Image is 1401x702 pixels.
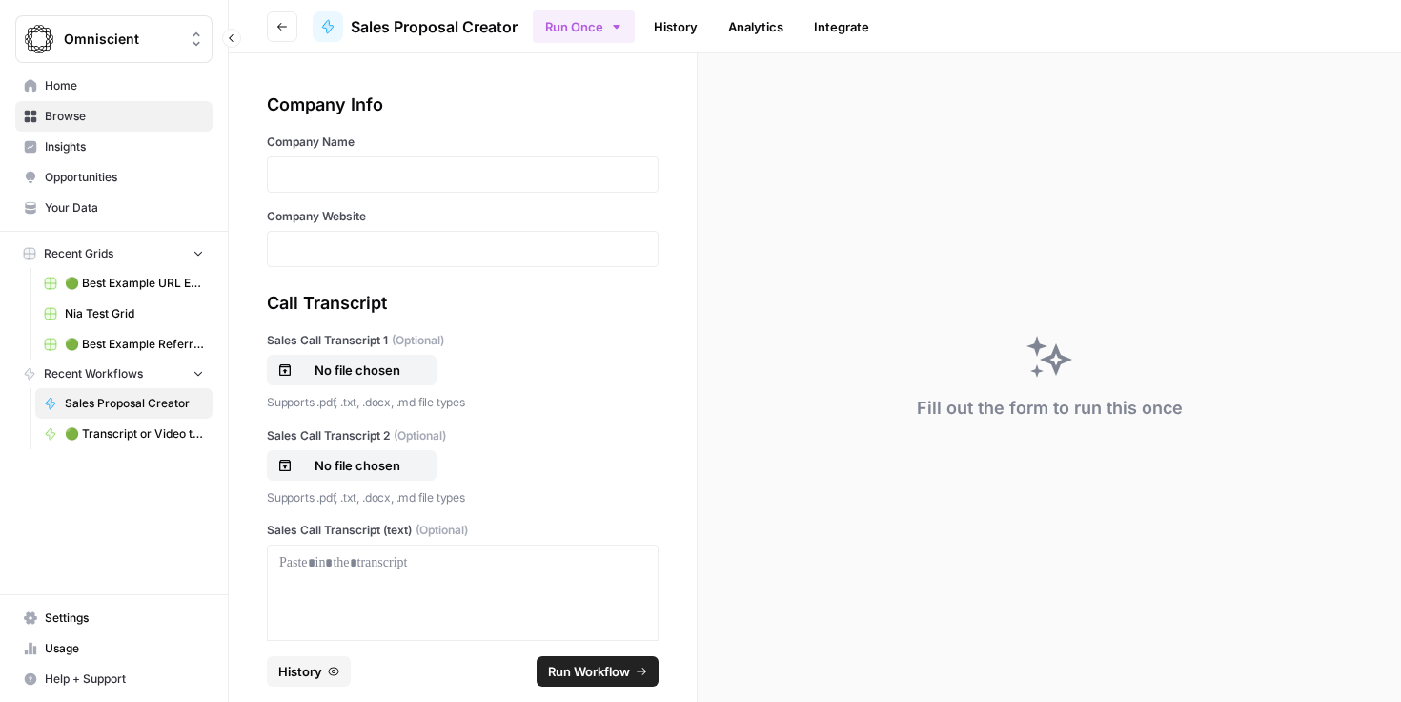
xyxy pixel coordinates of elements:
[296,361,418,380] p: No file chosen
[45,169,204,186] span: Opportunities
[15,239,213,268] button: Recent Grids
[267,332,659,349] label: Sales Call Transcript 1
[267,522,659,539] label: Sales Call Transcript (text)
[15,633,213,664] a: Usage
[267,92,659,118] div: Company Info
[351,15,518,38] span: Sales Proposal Creator
[267,355,437,385] button: No file chosen
[416,522,468,539] span: (Optional)
[548,662,630,681] span: Run Workflow
[65,336,204,353] span: 🟢 Best Example Referring Domains Finder Grid (1)
[15,162,213,193] a: Opportunities
[35,388,213,419] a: Sales Proposal Creator
[15,15,213,63] button: Workspace: Omniscient
[537,656,659,687] button: Run Workflow
[45,199,204,217] span: Your Data
[45,671,204,688] span: Help + Support
[64,30,179,49] span: Omniscient
[392,332,444,349] span: (Optional)
[267,450,437,481] button: No file chosen
[267,656,351,687] button: History
[267,134,659,151] label: Company Name
[15,101,213,132] a: Browse
[278,662,322,681] span: History
[45,138,204,155] span: Insights
[44,365,143,382] span: Recent Workflows
[65,425,204,443] span: 🟢 Transcript or Video to LinkedIn Posts
[267,393,659,412] p: Supports .pdf, .txt, .docx, .md file types
[394,427,446,444] span: (Optional)
[802,11,881,42] a: Integrate
[45,77,204,94] span: Home
[717,11,795,42] a: Analytics
[44,245,113,262] span: Recent Grids
[15,603,213,633] a: Settings
[296,456,418,475] p: No file chosen
[35,268,213,299] a: 🟢 Best Example URL Extractor Grid (3)
[65,395,204,412] span: Sales Proposal Creator
[15,664,213,694] button: Help + Support
[15,132,213,162] a: Insights
[45,609,204,627] span: Settings
[35,419,213,449] a: 🟢 Transcript or Video to LinkedIn Posts
[267,488,659,507] p: Supports .pdf, .txt, .docx, .md file types
[15,71,213,101] a: Home
[65,275,204,292] span: 🟢 Best Example URL Extractor Grid (3)
[15,360,213,388] button: Recent Workflows
[642,11,709,42] a: History
[65,305,204,322] span: Nia Test Grid
[533,10,635,43] button: Run Once
[22,22,56,56] img: Omniscient Logo
[45,640,204,657] span: Usage
[35,299,213,329] a: Nia Test Grid
[267,427,659,444] label: Sales Call Transcript 2
[313,11,518,42] a: Sales Proposal Creator
[15,193,213,223] a: Your Data
[45,108,204,125] span: Browse
[917,395,1183,422] div: Fill out the form to run this once
[35,329,213,360] a: 🟢 Best Example Referring Domains Finder Grid (1)
[267,290,659,317] div: Call Transcript
[267,208,659,225] label: Company Website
